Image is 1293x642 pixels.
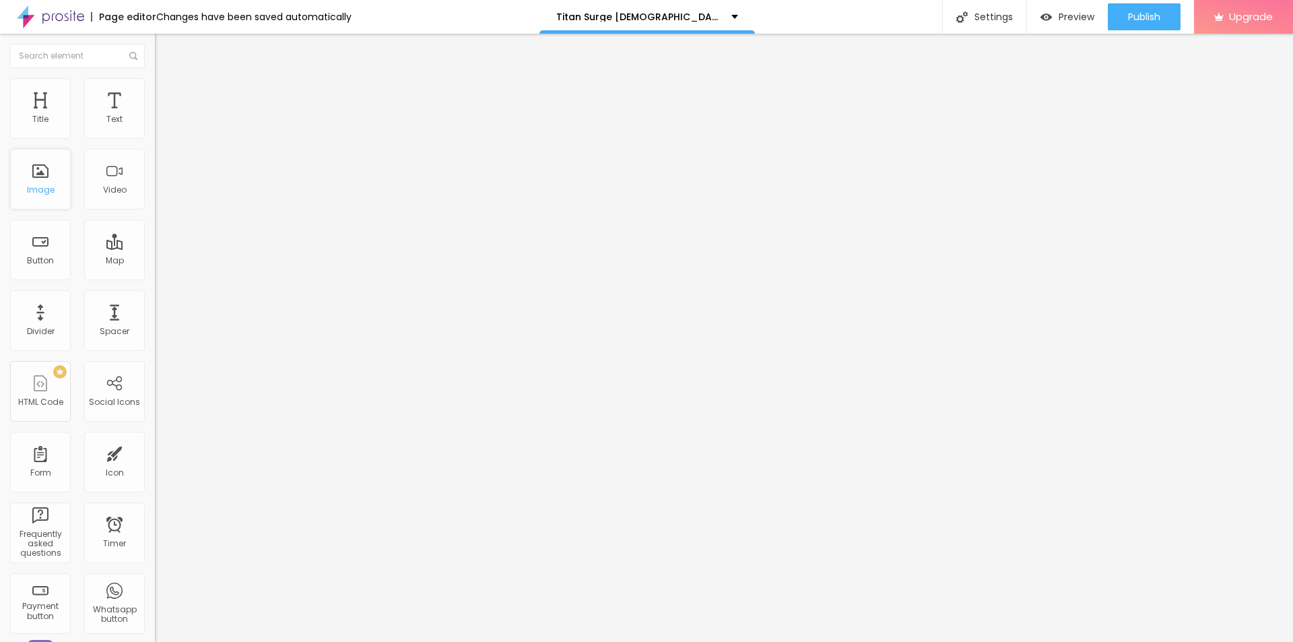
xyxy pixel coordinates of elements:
div: Video [103,185,127,195]
div: Timer [103,539,126,548]
div: Map [106,256,124,265]
p: Titan Surge [DEMOGRAPHIC_DATA][MEDICAL_DATA] Buy Online [556,12,721,22]
div: Image [27,185,55,195]
div: Whatsapp button [88,605,141,624]
div: Form [30,468,51,478]
div: Text [106,115,123,124]
span: Upgrade [1229,11,1273,22]
img: Icone [956,11,968,23]
div: HTML Code [18,397,63,407]
button: Publish [1108,3,1181,30]
div: Divider [27,327,55,336]
div: Title [32,115,48,124]
img: view-1.svg [1040,11,1052,23]
button: Preview [1027,3,1108,30]
div: Frequently asked questions [13,529,67,558]
div: Social Icons [89,397,140,407]
div: Changes have been saved automatically [156,12,352,22]
span: Preview [1059,11,1094,22]
img: Icone [129,52,137,60]
input: Search element [10,44,145,68]
span: Publish [1128,11,1160,22]
div: Icon [106,468,124,478]
iframe: Editor [155,34,1293,642]
div: Payment button [13,602,67,621]
div: Button [27,256,54,265]
div: Page editor [91,12,156,22]
div: Spacer [100,327,129,336]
